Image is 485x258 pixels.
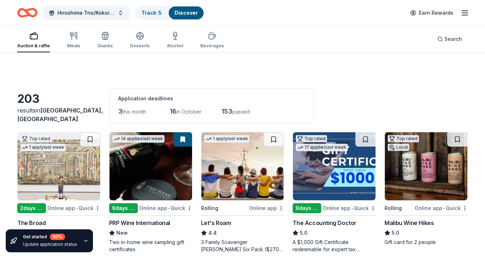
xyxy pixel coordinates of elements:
[18,132,100,200] img: Image for The Broad
[122,109,146,115] span: this month
[17,92,101,106] div: 203
[201,132,284,253] a: Image for Let's Roam1 applylast weekRollingOnline appLet's Roam4.43 Family Scavenger [PERSON_NAME...
[323,204,376,212] div: Online app Quick
[201,204,218,212] div: Rolling
[384,239,468,246] div: Gift card for 2 people
[293,239,376,253] div: A $1,000 Gift Certificate redeemable for expert tax preparation or tax resolution services—recipi...
[176,109,201,115] span: in October
[384,132,468,246] a: Image for Malibu Wine HikesTop ratedLocalRollingOnline app•QuickMalibu Wine Hikes5.0Gift card for...
[118,94,305,103] div: Application deadlines
[67,29,80,52] button: Meals
[201,132,284,200] img: Image for Let's Roam
[201,239,284,253] div: 3 Family Scavenger [PERSON_NAME] Six Pack ($270 Value), 2 Date Night Scavenger [PERSON_NAME] Two ...
[293,219,356,227] div: The Accounting Doctor
[384,204,402,212] div: Rolling
[20,135,52,142] div: Top rated
[296,144,348,151] div: 17 applies last week
[141,10,162,16] a: Track· 5
[221,107,232,115] span: 153
[415,204,468,212] div: Online app Quick
[443,205,445,211] span: •
[109,219,170,227] div: PRP Wine International
[293,132,376,200] img: Image for The Accounting Doctor
[139,204,192,212] div: Online app Quick
[17,203,46,213] div: 2 days left
[388,144,409,151] div: Local
[43,6,129,20] button: Hiroshima Trio/Kokoro Dance
[57,9,115,17] span: Hiroshima Trio/Kokoro Dance
[201,219,231,227] div: Let's Roam
[167,29,183,52] button: Alcohol
[135,6,204,20] button: Track· 5Discover
[208,229,217,237] span: 4.4
[167,43,183,49] div: Alcohol
[293,132,376,253] a: Image for The Accounting DoctorTop rated17 applieslast week9days leftOnline app•QuickThe Accounti...
[200,43,224,49] div: Beverages
[17,29,50,52] button: Auction & raffle
[388,135,419,142] div: Top rated
[17,4,37,21] a: Home
[17,107,103,123] span: in
[112,135,164,143] div: 14 applies last week
[392,229,399,237] span: 5.0
[204,135,250,143] div: 1 apply last week
[50,234,65,240] div: 80 %
[232,109,250,115] span: passed
[97,29,113,52] button: Snacks
[385,132,467,200] img: Image for Malibu Wine Hikes
[200,29,224,52] button: Beverages
[109,239,192,253] div: Two in-home wine sampling gift certificates
[17,132,101,246] a: Image for The BroadTop rated1 applylast week2days leftOnline app•QuickThe Broad5.04 general admis...
[384,219,434,227] div: Malibu Wine Hikes
[109,132,192,200] img: Image for PRP Wine International
[47,204,101,212] div: Online app Quick
[17,43,50,49] div: Auction & raffle
[406,6,458,19] a: Earn Rewards
[296,135,327,142] div: Top rated
[23,234,77,240] div: Get started
[170,107,176,115] span: 16
[293,203,321,213] div: 9 days left
[17,219,46,227] div: The Broad
[444,35,462,43] span: Search
[109,132,192,253] a: Image for PRP Wine International14 applieslast week9days leftOnline app•QuickPRP Wine Internation...
[130,43,150,49] div: Desserts
[109,203,138,213] div: 9 days left
[23,242,77,247] div: Update application status
[130,29,150,52] button: Desserts
[351,205,353,211] span: •
[67,43,80,49] div: Meals
[174,10,198,16] a: Discover
[168,205,169,211] span: •
[118,107,122,115] span: 3
[432,32,468,46] button: Search
[17,107,103,123] span: [GEOGRAPHIC_DATA], [GEOGRAPHIC_DATA]
[76,205,78,211] span: •
[97,43,113,49] div: Snacks
[249,204,284,212] div: Online app
[17,106,101,123] div: results
[300,229,307,237] span: 5.0
[20,144,66,151] div: 1 apply last week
